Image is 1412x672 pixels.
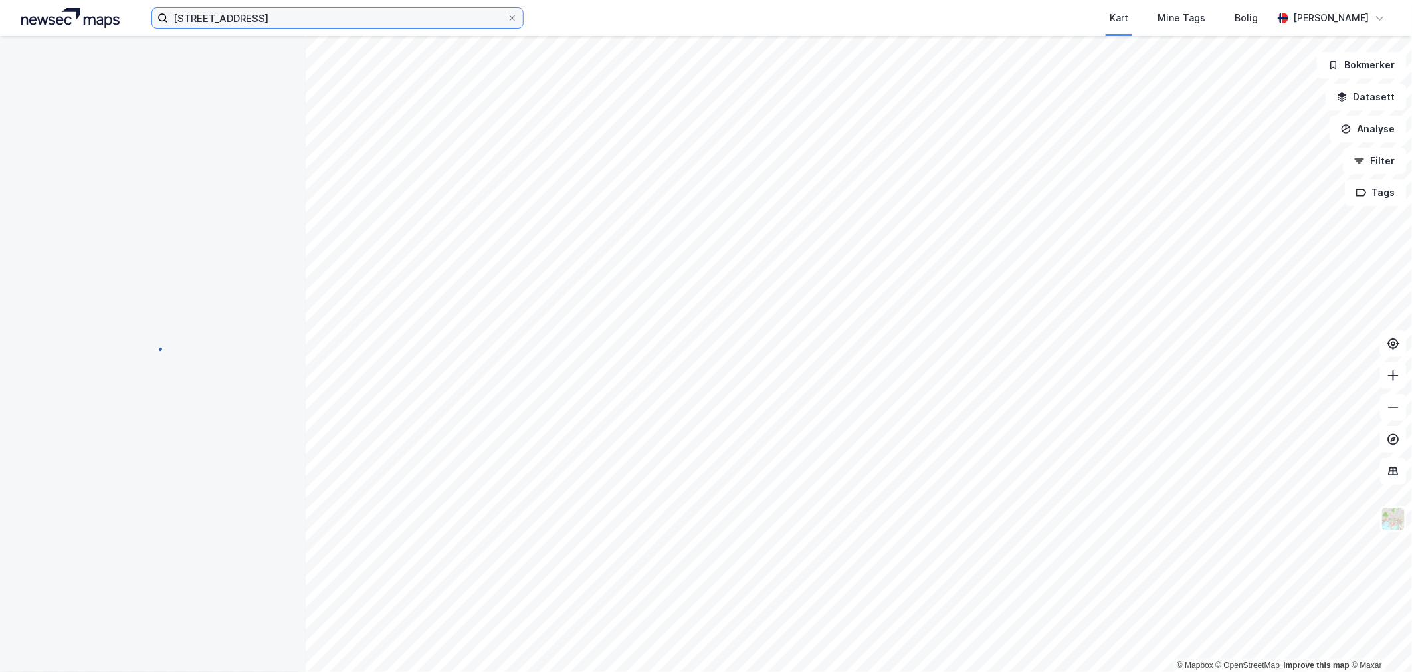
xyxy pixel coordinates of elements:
[1284,661,1350,670] a: Improve this map
[1346,608,1412,672] iframe: Chat Widget
[21,8,120,28] img: logo.a4113a55bc3d86da70a041830d287a7e.svg
[1345,179,1407,206] button: Tags
[1294,10,1369,26] div: [PERSON_NAME]
[1381,506,1406,532] img: Z
[168,8,507,28] input: Søk på adresse, matrikkel, gårdeiere, leietakere eller personer
[1177,661,1213,670] a: Mapbox
[1110,10,1128,26] div: Kart
[1326,84,1407,110] button: Datasett
[1346,608,1412,672] div: Kontrollprogram for chat
[1330,116,1407,142] button: Analyse
[1216,661,1280,670] a: OpenStreetMap
[1158,10,1205,26] div: Mine Tags
[1343,148,1407,174] button: Filter
[1235,10,1258,26] div: Bolig
[1317,52,1407,78] button: Bokmerker
[142,336,163,357] img: spinner.a6d8c91a73a9ac5275cf975e30b51cfb.svg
